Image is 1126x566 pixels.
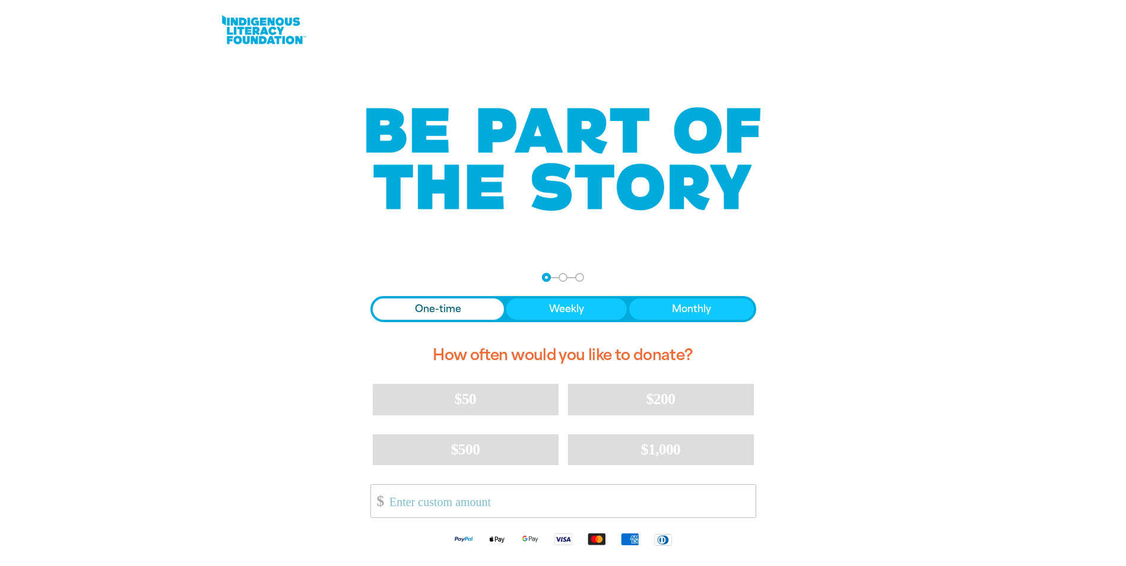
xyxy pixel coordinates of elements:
img: Apple Pay logo [480,532,513,546]
button: $50 [373,384,559,415]
button: Navigate to step 3 of 3 to enter your payment details [575,273,584,282]
img: Mastercard logo [580,532,613,546]
button: One-time [373,298,505,320]
img: Be part of the story [356,84,771,235]
span: $1,000 [641,441,681,458]
span: Weekly [549,302,584,316]
button: Weekly [506,298,627,320]
span: $50 [455,390,476,408]
button: Navigate to step 1 of 3 to enter your donation amount [542,273,551,282]
div: Donation frequency [370,296,756,322]
span: $ [371,488,384,514]
span: $200 [646,390,675,408]
span: Monthly [672,302,711,316]
span: $500 [451,441,480,458]
input: Enter custom amount [381,485,755,517]
img: American Express logo [613,532,646,546]
button: $1,000 [568,434,754,465]
img: Diners Club logo [646,533,680,546]
button: Navigate to step 2 of 3 to enter your details [559,273,567,282]
img: Paypal logo [447,532,480,546]
img: Visa logo [547,532,580,546]
div: Available payment methods [370,523,756,555]
img: Google Pay logo [513,532,547,546]
span: One-time [415,302,461,316]
button: $200 [568,384,754,415]
button: $500 [373,434,559,465]
h2: How often would you like to donate? [370,336,756,374]
button: Monthly [629,298,754,320]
